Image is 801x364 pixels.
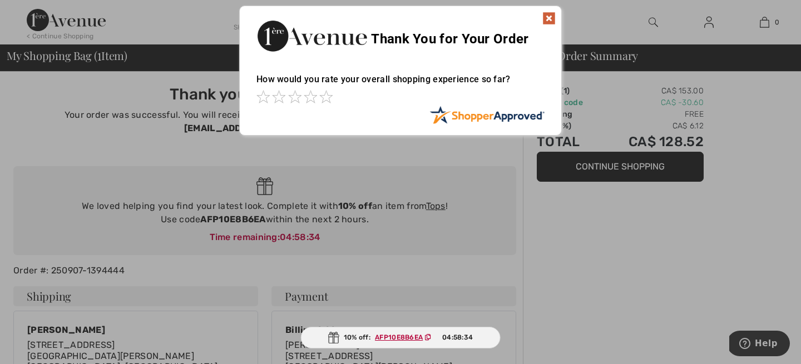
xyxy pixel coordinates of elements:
span: Thank You for Your Order [371,31,528,47]
span: Help [26,8,48,18]
img: Gift.svg [328,332,339,343]
span: 04:58:34 [442,332,473,342]
img: Thank You for Your Order [256,17,368,54]
div: 10% off: [301,327,501,348]
ins: AFP10E8B6EA [375,333,423,341]
div: How would you rate your overall shopping experience so far? [256,63,545,106]
img: x [542,12,556,25]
